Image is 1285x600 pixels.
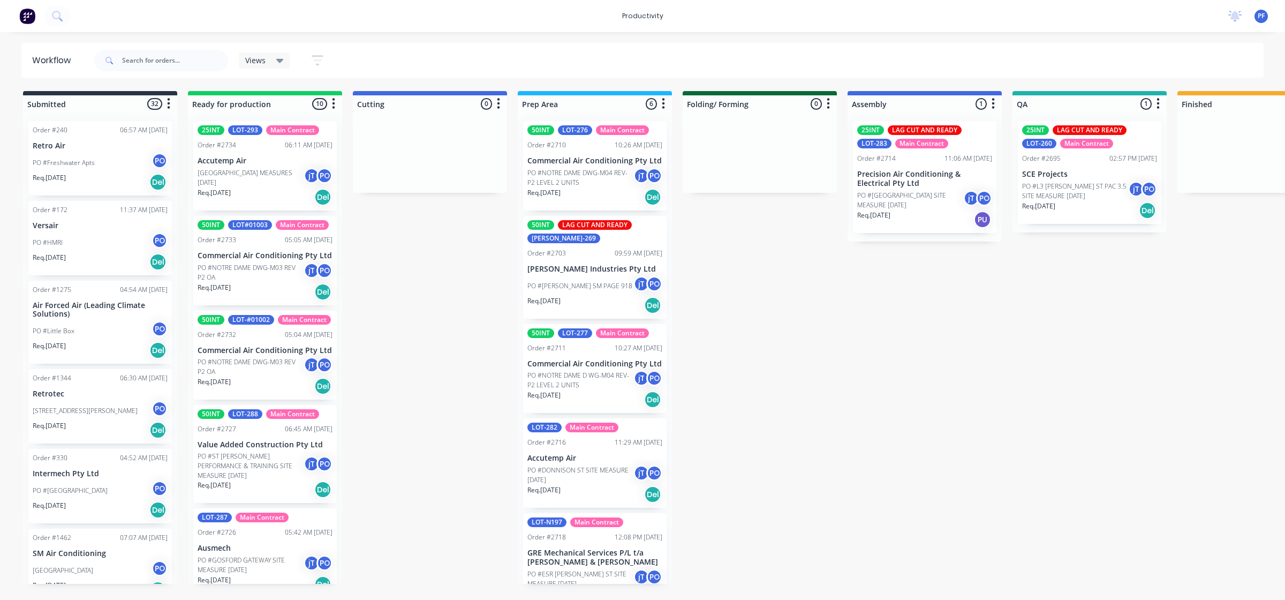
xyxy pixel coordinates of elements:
div: Main Contract [570,517,623,527]
p: Req. [DATE] [198,377,231,387]
div: 50INTLOT-288Main ContractOrder #272706:45 AM [DATE]Value Added Construction Pty LtdPO #ST [PERSON... [193,405,337,503]
div: Order #134406:30 AM [DATE]Retrotec[STREET_ADDRESS][PERSON_NAME]POReq.[DATE]Del [28,369,172,444]
p: PO #DONNISON ST SITE MEASURE [DATE] [527,466,633,485]
div: 06:57 AM [DATE] [120,125,168,135]
p: Req. [DATE] [1022,201,1055,211]
div: 50INTLOT-276Main ContractOrder #271010:26 AM [DATE]Commercial Air Conditioning Pty LtdPO #NOTRE D... [523,121,667,211]
div: 02:57 PM [DATE] [1109,154,1157,163]
p: Req. [DATE] [33,501,66,511]
div: Order #17211:37 AM [DATE]VersairPO #HMRIPOReq.[DATE]Del [28,201,172,275]
div: 06:30 AM [DATE] [120,373,168,383]
div: PO [646,168,662,184]
div: 06:45 AM [DATE] [285,424,332,434]
div: PO [646,569,662,585]
div: Order #2733 [198,235,236,245]
div: 25INTLOT-293Main ContractOrder #273406:11 AM [DATE]Accutemp Air[GEOGRAPHIC_DATA] MEASURES [DATE]j... [193,121,337,211]
div: LOT-282 [527,423,562,432]
p: Req. [DATE] [527,296,561,306]
div: Main Contract [895,139,948,148]
div: Order #2703 [527,249,566,258]
div: Main Contract [1060,139,1113,148]
p: Req. [DATE] [527,391,561,400]
div: PO [152,321,168,337]
p: Req. [DATE] [33,173,66,183]
p: Req. [DATE] [198,283,231,292]
div: Main Contract [278,315,331,325]
p: [PERSON_NAME] Industries Pty Ltd [527,265,662,274]
div: PO [646,276,662,292]
div: Order #1344 [33,373,71,383]
div: 10:27 AM [DATE] [615,343,662,353]
p: PO #ESR [PERSON_NAME] ST SITE MEASURE [DATE] [527,569,633,589]
p: Req. [DATE] [857,211,890,220]
div: 25INT [1022,125,1049,135]
p: PO #L3 [PERSON_NAME] ST PAC 3.5 SITE MEASURE [DATE] [1022,182,1128,201]
div: Del [644,391,661,408]
div: jT [633,370,649,386]
div: Del [314,189,331,206]
div: PO [152,401,168,417]
div: PO [152,153,168,169]
img: Factory [19,8,35,24]
div: jT [304,168,320,184]
div: 50INTLAG CUT AND READY[PERSON_NAME]-269Order #270309:59 AM [DATE][PERSON_NAME] Industries Pty Ltd... [523,216,667,319]
div: Del [314,378,331,395]
input: Search for orders... [122,50,228,71]
div: Order #2711 [527,343,566,353]
p: PO #HMRI [33,238,63,247]
div: 50INT [527,328,554,338]
div: Order #2718 [527,532,566,542]
div: Del [149,501,167,519]
div: 06:11 AM [DATE] [285,140,332,150]
div: jT [633,465,649,481]
div: 07:07 AM [DATE] [120,533,168,543]
div: 04:52 AM [DATE] [120,453,168,463]
div: PU [974,211,991,228]
div: LAG CUT AND READY [558,220,632,230]
div: Order #1275 [33,285,71,295]
div: 25INT [857,125,884,135]
div: LOT-277 [558,328,592,338]
div: jT [304,262,320,279]
div: 04:54 AM [DATE] [120,285,168,295]
div: LOT-287 [198,513,232,522]
div: Order #2716 [527,438,566,447]
div: Order #127504:54 AM [DATE]Air Forced Air (Leading Climate Solutions)PO #Little BoxPOReq.[DATE]Del [28,281,172,364]
div: PO [316,555,332,571]
p: Req. [DATE] [527,485,561,495]
div: 11:29 AM [DATE] [615,438,662,447]
div: jT [633,569,649,585]
p: Ausmech [198,544,332,553]
div: LOT-#01002 [228,315,274,325]
div: Order #1462 [33,533,71,543]
div: Order #172 [33,205,67,215]
p: Req. [DATE] [198,481,231,490]
p: GRE Mechanical Services P/L t/a [PERSON_NAME] & [PERSON_NAME] [527,549,662,567]
div: Order #330 [33,453,67,463]
p: [STREET_ADDRESS][PERSON_NAME] [33,406,138,416]
div: LOT-N197 [527,517,566,527]
div: Order #33004:52 AM [DATE]Intermech Pty LtdPO #[GEOGRAPHIC_DATA]POReq.[DATE]Del [28,449,172,523]
p: Req. [DATE] [198,188,231,198]
div: 50INT [527,125,554,135]
p: Req. [DATE] [33,421,66,431]
div: jT [1128,181,1144,197]
div: jT [633,168,649,184]
div: 05:42 AM [DATE] [285,528,332,537]
div: 10:26 AM [DATE] [615,140,662,150]
div: Del [314,283,331,301]
div: LOT-282Main ContractOrder #271611:29 AM [DATE]Accutemp AirPO #DONNISON ST SITE MEASURE [DATE]jTPO... [523,418,667,508]
div: Del [644,297,661,314]
div: LOT#01003 [228,220,272,230]
p: PO #ST [PERSON_NAME] PERFORMANCE & TRAINING SITE MEASURE [DATE] [198,452,304,481]
p: [GEOGRAPHIC_DATA] [33,566,93,575]
div: Del [149,581,167,598]
div: Del [644,189,661,206]
p: Commercial Air Conditioning Pty Ltd [527,359,662,369]
div: LOT-293 [228,125,262,135]
div: PO [316,357,332,373]
div: Del [149,174,167,191]
div: LOT-260 [1022,139,1056,148]
div: Order #2727 [198,424,236,434]
p: SM Air Conditioning [33,549,168,558]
